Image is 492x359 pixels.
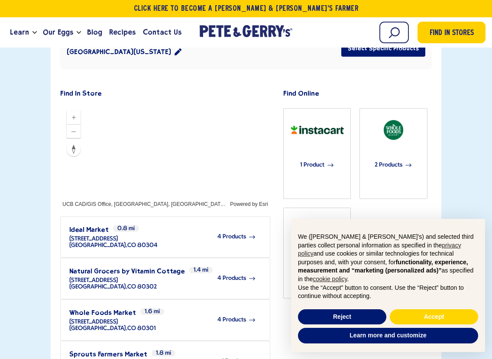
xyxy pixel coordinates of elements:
[106,21,139,44] a: Recipes
[298,309,386,325] button: Reject
[6,21,32,44] a: Learn
[430,28,474,39] span: Find in Stores
[10,27,29,38] span: Learn
[313,276,347,282] a: cookie policy
[43,27,73,38] span: Our Eggs
[298,284,478,301] p: Use the “Accept” button to consent. Use the “Reject” button to continue without accepting.
[109,27,136,38] span: Recipes
[77,31,81,34] button: Open the dropdown menu for Our Eggs
[84,21,106,44] a: Blog
[390,309,478,325] button: Accept
[298,328,478,343] button: Learn more and customize
[418,22,486,43] a: Find in Stores
[139,21,185,44] a: Contact Us
[379,22,409,43] input: Search
[32,31,37,34] button: Open the dropdown menu for Learn
[87,27,102,38] span: Blog
[143,27,181,38] span: Contact Us
[39,21,77,44] a: Our Eggs
[298,233,478,284] p: We ([PERSON_NAME] & [PERSON_NAME]'s) and selected third parties collect personal information as s...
